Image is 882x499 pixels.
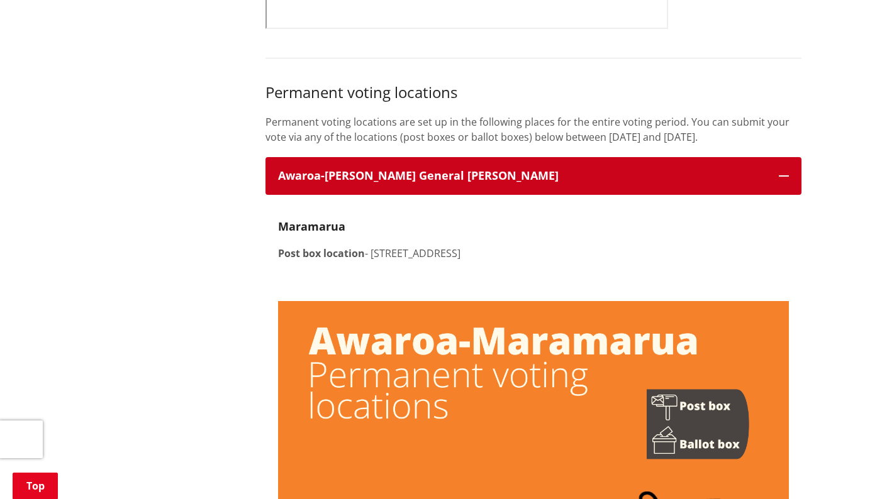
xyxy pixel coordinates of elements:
h3: Permanent voting locations [265,84,801,102]
p: - [STREET_ADDRESS] [278,246,789,261]
iframe: Messenger Launcher [824,446,869,491]
p: Permanent voting locations are set up in the following places for the entire voting period. You c... [265,114,801,145]
strong: Maramarua [278,219,345,234]
h3: Awaroa-[PERSON_NAME] General [PERSON_NAME] [278,170,766,182]
a: Top [13,473,58,499]
strong: Post box location [278,246,365,260]
button: Awaroa-[PERSON_NAME] General [PERSON_NAME] [265,157,801,195]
